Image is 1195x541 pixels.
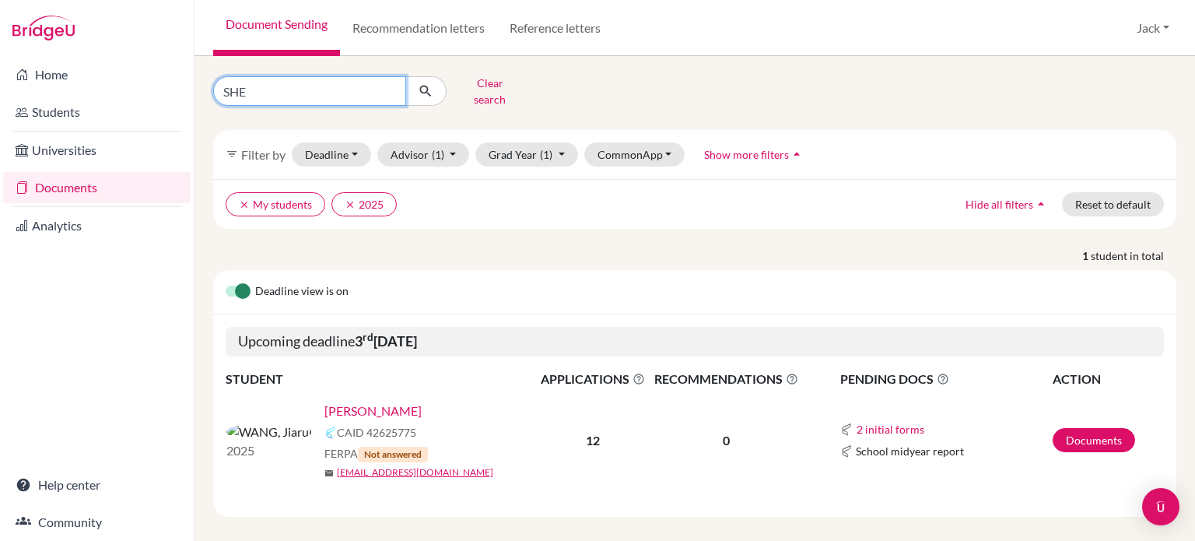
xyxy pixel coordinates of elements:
[789,146,804,162] i: arrow_drop_up
[363,331,373,343] sup: rd
[840,370,1051,388] span: PENDING DOCS
[292,142,371,167] button: Deadline
[345,199,356,210] i: clear
[1142,488,1179,525] div: Open Intercom Messenger
[586,433,600,448] b: 12
[358,447,428,462] span: Not answered
[3,135,191,166] a: Universities
[355,332,417,350] b: 3 [DATE]
[432,148,444,161] span: (1)
[952,192,1062,216] button: Hide all filtersarrow_drop_up
[540,148,552,161] span: (1)
[324,402,422,420] a: [PERSON_NAME]
[226,327,1164,357] h5: Upcoming deadline
[1091,248,1176,264] span: student in total
[1062,192,1164,216] button: Reset to default
[239,199,250,210] i: clear
[840,423,853,436] img: Common App logo
[1082,248,1091,264] strong: 1
[324,427,337,439] img: Common App logo
[226,369,537,389] th: STUDENT
[226,423,312,441] img: WANG, Jiarui
[255,283,349,301] span: Deadline view is on
[965,198,1033,211] span: Hide all filters
[3,172,191,203] a: Documents
[377,142,470,167] button: Advisor(1)
[650,370,802,388] span: RECOMMENDATIONS
[1130,13,1176,43] button: Jack
[475,142,578,167] button: Grad Year(1)
[1053,428,1135,452] a: Documents
[3,210,191,241] a: Analytics
[324,445,428,462] span: FERPA
[226,441,312,460] p: 2025
[704,148,789,161] span: Show more filters
[691,142,818,167] button: Show more filtersarrow_drop_up
[1052,369,1164,389] th: ACTION
[337,424,416,441] span: CAID 42625775
[1033,196,1049,212] i: arrow_drop_up
[856,443,964,459] span: School midyear report
[3,97,191,128] a: Students
[447,71,533,111] button: Clear search
[538,370,648,388] span: APPLICATIONS
[226,192,325,216] button: clearMy students
[241,147,286,162] span: Filter by
[584,142,685,167] button: CommonApp
[324,469,334,478] span: mail
[3,507,191,538] a: Community
[650,431,802,450] p: 0
[840,445,853,458] img: Common App logo
[213,76,406,106] input: Find student by name...
[12,16,75,40] img: Bridge-U
[3,469,191,501] a: Help center
[226,148,238,160] i: filter_list
[3,59,191,90] a: Home
[331,192,397,216] button: clear2025
[856,420,925,438] button: 2 initial forms
[337,465,493,480] a: [EMAIL_ADDRESS][DOMAIN_NAME]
